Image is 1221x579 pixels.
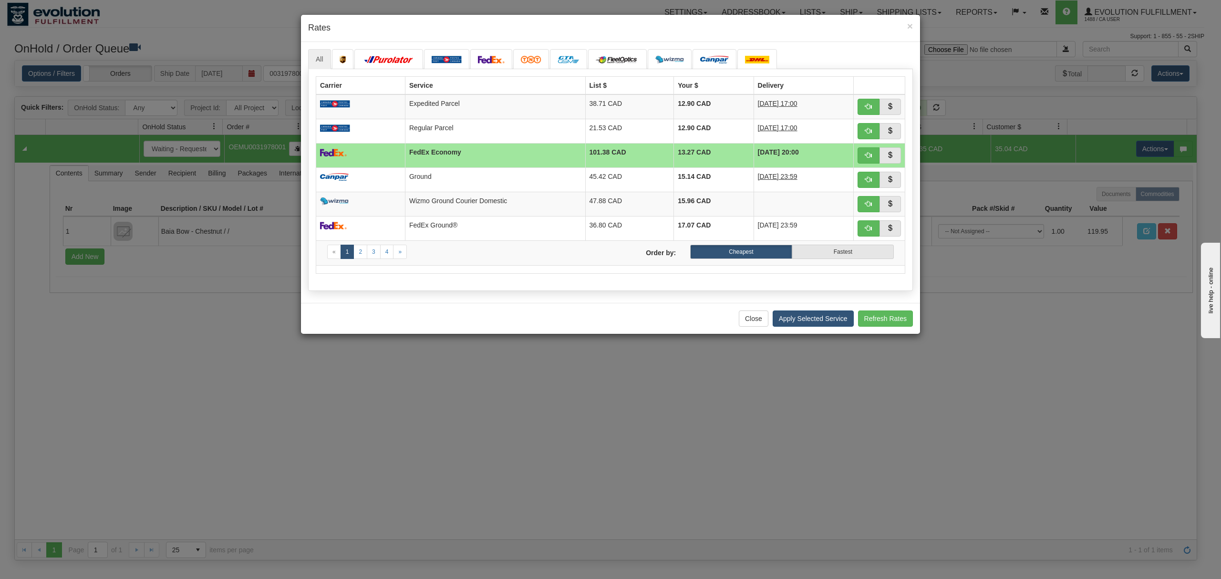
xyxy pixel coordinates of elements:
img: campar.png [320,173,349,181]
span: [DATE] 23:59 [758,173,797,180]
label: Cheapest [690,245,792,259]
td: 38.71 CAD [585,94,674,119]
td: 5 Days [754,119,853,143]
span: » [398,248,402,255]
td: Expedited Parcel [405,94,585,119]
img: wizmo.png [655,56,684,63]
span: [DATE] 17:00 [758,124,797,132]
td: 45.42 CAD [585,167,674,192]
td: 12.90 CAD [674,119,754,143]
label: Fastest [792,245,894,259]
img: Canada_post.png [320,100,350,108]
img: ups.png [340,56,346,63]
td: FedEx Ground® [405,216,585,240]
img: campar.png [700,56,729,63]
img: wizmo.png [320,197,349,205]
img: CarrierLogo_10191.png [558,56,579,63]
td: 21.53 CAD [585,119,674,143]
button: Refresh Rates [858,310,913,327]
td: Wizmo Ground Courier Domestic [405,192,585,216]
td: Ground [405,167,585,192]
a: Previous [327,245,341,259]
span: « [332,248,336,255]
button: Close [739,310,768,327]
td: 17.07 CAD [674,216,754,240]
h4: Rates [308,22,913,34]
img: FedEx.png [320,149,347,156]
span: × [907,21,913,31]
a: 3 [367,245,381,259]
img: Canada_post.png [432,56,462,63]
img: FedEx.png [320,222,347,229]
img: CarrierLogo_10182.png [596,56,639,63]
span: [DATE] 17:00 [758,100,797,107]
img: Canada_post.png [320,124,350,132]
td: FedEx Economy [405,143,585,167]
th: Delivery [754,76,853,94]
a: 2 [353,245,367,259]
td: 47.88 CAD [585,192,674,216]
th: Your $ [674,76,754,94]
th: List $ [585,76,674,94]
img: tnt.png [521,56,541,63]
th: Carrier [316,76,405,94]
img: dhl.png [745,56,769,63]
span: [DATE] 20:00 [758,148,799,156]
img: FedEx.png [478,56,505,63]
a: 1 [341,245,354,259]
div: live help - online [7,8,88,15]
label: Order by: [610,245,683,258]
td: 101.38 CAD [585,143,674,167]
td: 13.27 CAD [674,143,754,167]
button: Close [907,21,913,31]
span: [DATE] 23:59 [758,221,797,229]
th: Service [405,76,585,94]
img: purolator.png [362,56,415,63]
a: All [308,49,331,69]
td: 36.80 CAD [585,216,674,240]
a: Next [393,245,407,259]
a: 4 [380,245,394,259]
td: Regular Parcel [405,119,585,143]
button: Apply Selected Service [773,310,854,327]
td: 12.90 CAD [674,94,754,119]
td: 15.96 CAD [674,192,754,216]
td: 2 Days [754,167,853,192]
td: 3 Days [754,94,853,119]
iframe: chat widget [1199,241,1220,338]
td: 15.14 CAD [674,167,754,192]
